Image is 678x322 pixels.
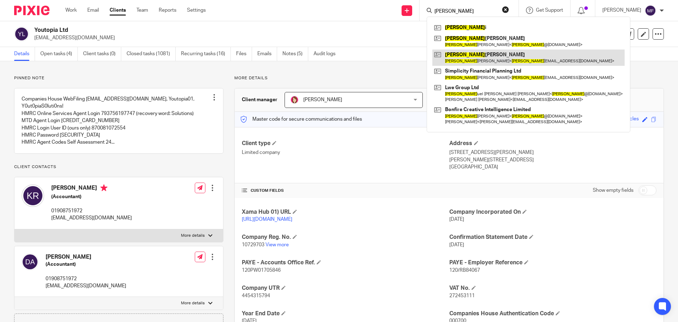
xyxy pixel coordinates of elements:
[14,6,49,15] img: Pixie
[181,47,231,61] a: Recurring tasks (16)
[449,259,656,266] h4: PAYE - Employer Reference
[46,282,126,289] p: [EMAIL_ADDRESS][DOMAIN_NAME]
[449,310,656,317] h4: Companies House Authentication Code
[22,253,39,270] img: svg%3E
[593,187,633,194] label: Show empty fields
[46,261,126,268] h5: (Accountant)
[187,7,206,14] a: Settings
[34,34,568,41] p: [EMAIL_ADDRESS][DOMAIN_NAME]
[34,27,461,34] h2: Youtopia Ltd
[242,96,277,103] h3: Client manager
[449,208,656,216] h4: Company Incorporated On
[240,116,362,123] p: Master code for secure communications and files
[40,47,78,61] a: Open tasks (4)
[242,217,292,222] a: [URL][DOMAIN_NAME]
[100,184,107,191] i: Primary
[242,140,449,147] h4: Client type
[51,214,132,222] p: [EMAIL_ADDRESS][DOMAIN_NAME]
[83,47,121,61] a: Client tasks (0)
[449,140,656,147] h4: Address
[65,7,77,14] a: Work
[290,96,299,104] img: Katherine%20-%20Pink%20cartoon.png
[110,7,126,14] a: Clients
[449,242,464,247] span: [DATE]
[51,207,132,214] p: 01908751972
[257,47,277,61] a: Emails
[434,8,497,15] input: Search
[645,5,656,16] img: svg%3E
[181,300,205,306] p: More details
[14,27,29,41] img: svg%3E
[449,163,656,171] p: [GEOGRAPHIC_DATA]
[242,149,449,156] p: Limited company
[22,184,44,207] img: svg%3E
[159,7,176,14] a: Reports
[242,284,449,292] h4: Company UTR
[136,7,148,14] a: Team
[242,268,281,273] span: 120PW01705846
[449,234,656,241] h4: Confirmation Statement Date
[449,156,656,163] p: [PERSON_NAME][STREET_ADDRESS]
[46,275,126,282] p: 01908751972
[236,47,252,61] a: Files
[449,268,480,273] span: 120/RB84067
[449,293,475,298] span: 272453111
[265,242,289,247] a: View more
[14,47,35,61] a: Details
[282,47,308,61] a: Notes (5)
[242,259,449,266] h4: PAYE - Accounts Office Ref.
[242,242,264,247] span: 10729703
[449,217,464,222] span: [DATE]
[234,75,664,81] p: More details
[46,253,126,261] h4: [PERSON_NAME]
[242,310,449,317] h4: Year End Date
[14,75,223,81] p: Pinned note
[242,293,270,298] span: 4454315794
[87,7,99,14] a: Email
[536,8,563,13] span: Get Support
[242,188,449,194] h4: CUSTOM FIELDS
[502,6,509,13] button: Clear
[449,149,656,156] p: [STREET_ADDRESS][PERSON_NAME]
[51,193,132,200] h5: (Accountant)
[51,184,132,193] h4: [PERSON_NAME]
[14,164,223,170] p: Client contacts
[181,233,205,238] p: More details
[449,284,656,292] h4: VAT No.
[602,7,641,14] p: [PERSON_NAME]
[242,234,449,241] h4: Company Reg. No.
[303,97,342,102] span: [PERSON_NAME]
[242,208,449,216] h4: Xama Hub 01) URL
[314,47,341,61] a: Audit logs
[127,47,176,61] a: Closed tasks (1081)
